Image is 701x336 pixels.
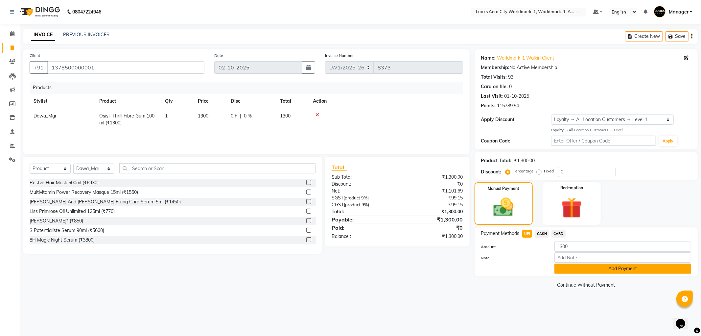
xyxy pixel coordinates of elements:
div: 0 [509,83,512,90]
span: CGST [332,202,344,208]
div: ₹99.15 [397,201,468,208]
div: Products [30,82,468,94]
div: Apply Discount [481,116,551,123]
div: S Potentialiste Serum 90ml (₹5600) [30,227,104,234]
input: Search by Name/Mobile/Email/Code [47,61,204,74]
span: SGST [332,195,343,201]
div: 93 [508,74,514,81]
button: Add Payment [554,264,691,274]
a: PREVIOUS INVOICES [63,32,109,38]
img: logo [17,3,62,21]
div: Paid: [327,224,397,232]
label: Invoice Number [325,53,354,59]
div: Membership: [481,64,510,71]
a: Continue Without Payment [476,282,696,289]
div: Name: [481,55,496,62]
div: Last Visit: [481,93,503,100]
span: 1 [165,113,168,119]
span: 9% [361,195,367,200]
label: Client [30,53,40,59]
div: Card on file: [481,83,508,90]
img: Manager [654,6,666,17]
div: Points: [481,102,496,109]
img: _gift.svg [555,195,589,221]
div: ( ) [327,201,397,208]
th: Disc [227,94,276,109]
div: All Location Customers → Level 1 [551,127,691,133]
label: Percentage [513,168,534,174]
div: [PERSON_NAME]* (₹850) [30,218,83,224]
span: 0 % [244,113,252,119]
div: ₹0 [397,224,468,232]
div: No Active Membership [481,64,691,71]
div: ( ) [327,194,397,201]
input: Enter Offer / Coupon Code [551,136,656,146]
div: Coupon Code [481,138,551,144]
div: ₹1,300.00 [397,208,468,215]
div: 01-10-2025 [504,93,529,100]
div: Net: [327,188,397,194]
span: 1300 [198,113,208,119]
button: Apply [659,136,677,146]
label: Note: [476,255,549,261]
div: ₹1,300.00 [397,233,468,240]
label: Fixed [544,168,554,174]
a: INVOICE [31,29,55,41]
div: ₹1,300.00 [397,216,468,223]
th: Product [95,94,161,109]
span: Payment Methods [481,230,520,237]
button: Save [666,31,689,41]
div: 8H Magic Night Serum (₹3800) [30,237,95,244]
span: product [345,202,361,207]
div: Discount: [327,181,397,188]
label: Manual Payment [488,186,519,192]
th: Total [276,94,309,109]
th: Qty [161,94,194,109]
input: Add Note [554,252,691,263]
span: Total [332,164,347,171]
span: Osis+ Thrill Fibre Gum 100ml (₹1300) [99,113,154,126]
span: Dawa_Mgr [34,113,57,119]
span: 9% [362,202,368,207]
span: UPI [522,230,532,238]
div: Product Total: [481,157,512,164]
div: 115789.54 [497,102,519,109]
img: _cash.svg [487,195,520,219]
label: Amount: [476,244,549,250]
th: Price [194,94,227,109]
input: Amount [554,242,691,252]
div: ₹0 [397,181,468,188]
iframe: chat widget [673,310,694,329]
div: ₹99.15 [397,194,468,201]
th: Stylist [30,94,95,109]
div: [PERSON_NAME] And [PERSON_NAME] Fixing Care Serum 5ml (₹1450) [30,198,181,205]
span: product [345,195,360,200]
th: Action [309,94,463,109]
div: Payable: [327,216,397,223]
span: Manager [669,9,689,15]
div: Discount: [481,168,502,175]
div: Liss Primrose Oil Unlimited 125ml (₹770) [30,208,115,215]
div: ₹1,300.00 [514,157,535,164]
div: Total: [327,208,397,215]
b: 08047224946 [72,3,101,21]
label: Redemption [560,185,583,191]
label: Date [214,53,223,59]
a: Worldmark-1 Walkin Client [497,55,554,62]
div: Multivitamin Power Recovery Masque 15ml (₹1550) [30,189,138,196]
span: CARD [551,230,566,238]
div: Sub Total: [327,174,397,181]
span: 0 F [231,113,237,119]
div: Restve Hair Mask 500ml (₹6930) [30,179,99,186]
div: ₹1,101.69 [397,188,468,194]
span: | [240,113,241,119]
button: +91 [30,61,48,74]
button: Create New [625,31,663,41]
input: Search or Scan [119,163,316,173]
strong: Loyalty → [551,128,569,132]
div: ₹1,300.00 [397,174,468,181]
span: 1300 [280,113,291,119]
div: Balance : [327,233,397,240]
div: Total Visits: [481,74,507,81]
span: CASH [535,230,549,238]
